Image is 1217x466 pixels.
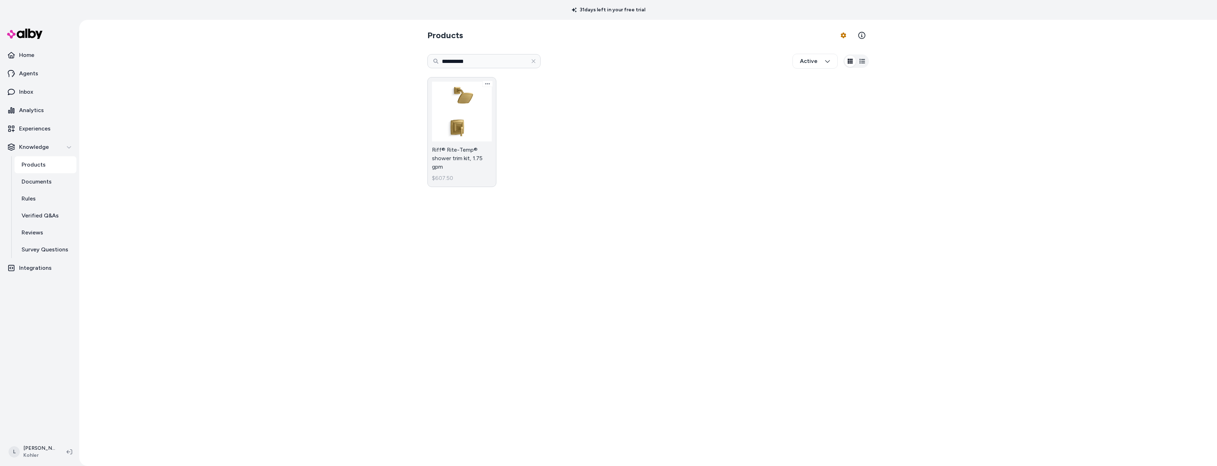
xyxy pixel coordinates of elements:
a: Reviews [15,224,76,241]
p: Knowledge [19,143,49,151]
p: Analytics [19,106,44,115]
button: L[PERSON_NAME]Kohler [4,441,61,463]
span: Kohler [23,452,55,459]
a: Integrations [3,260,76,276]
a: Riff® Rite-Temp® shower trim kit, 1.75 gpmRiff® Rite-Temp® shower trim kit, 1.75 gpm$607.50 [427,77,496,187]
p: Reviews [22,228,43,237]
a: Products [15,156,76,173]
a: Survey Questions [15,241,76,258]
a: Home [3,47,76,64]
span: L [8,446,20,458]
p: [PERSON_NAME] [23,445,55,452]
p: Verified Q&As [22,211,59,220]
p: 31 days left in your free trial [567,6,650,13]
img: alby Logo [7,29,42,39]
p: Products [22,161,46,169]
p: Integrations [19,264,52,272]
a: Inbox [3,83,76,100]
p: Home [19,51,34,59]
a: Verified Q&As [15,207,76,224]
button: Active [792,54,838,69]
p: Inbox [19,88,33,96]
a: Experiences [3,120,76,137]
p: Documents [22,177,52,186]
button: Knowledge [3,139,76,156]
a: Documents [15,173,76,190]
p: Experiences [19,124,51,133]
p: Survey Questions [22,245,68,254]
p: Agents [19,69,38,78]
a: Agents [3,65,76,82]
a: Rules [15,190,76,207]
h2: Products [427,30,463,41]
p: Rules [22,194,36,203]
a: Analytics [3,102,76,119]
